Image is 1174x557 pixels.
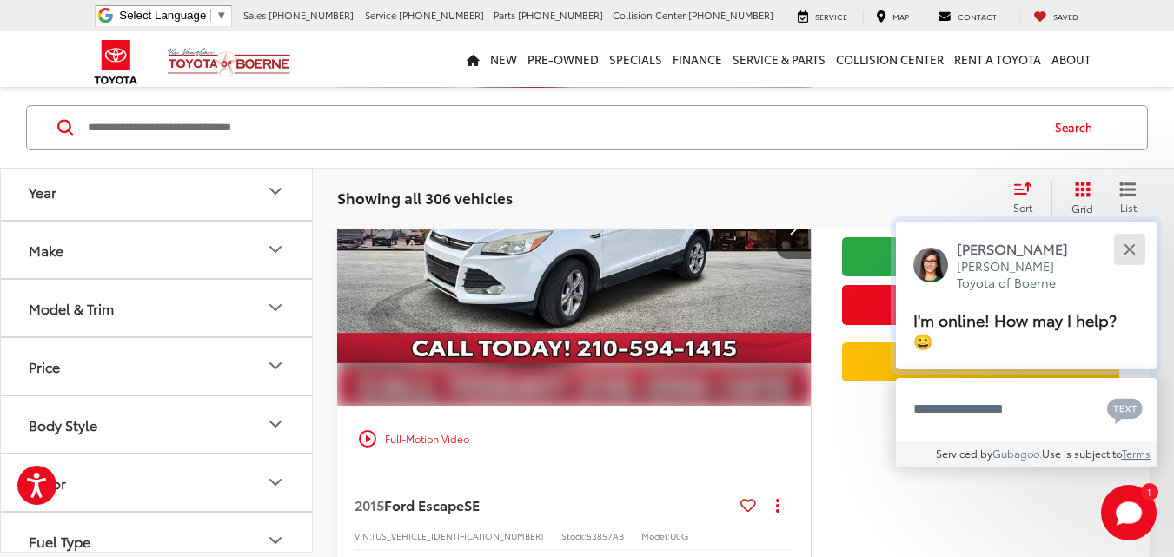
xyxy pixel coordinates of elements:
[1107,396,1143,424] svg: Text
[670,529,688,542] span: U0G
[384,494,464,514] span: Ford Escape
[1051,180,1106,215] button: Grid View
[815,10,847,22] span: Service
[1119,199,1137,214] span: List
[1046,31,1096,87] a: About
[210,9,211,22] span: ​
[1,454,314,510] button: ColorColor
[1038,105,1118,149] button: Search
[29,357,60,374] div: Price
[1042,446,1122,461] span: Use is subject to
[355,495,733,514] a: 2015Ford EscapeSE
[641,529,670,542] span: Model:
[1,279,314,335] button: Model & TrimModel & Trim
[587,529,624,542] span: 53857AB
[355,494,384,514] span: 2015
[265,297,286,318] div: Model & Trim
[269,8,354,22] span: [PHONE_NUMBER]
[1071,200,1093,215] span: Grid
[1122,446,1151,461] a: Terms
[1,337,314,394] button: PricePrice
[831,31,949,87] a: Collision Center
[1005,180,1051,215] button: Select sort value
[29,415,97,432] div: Body Style
[243,8,266,22] span: Sales
[1106,180,1150,215] button: List View
[561,529,587,542] span: Stock:
[485,31,522,87] a: New
[842,237,1119,276] a: Check Availability
[776,498,779,512] span: dropdown dots
[1111,230,1148,268] button: Close
[265,181,286,202] div: Year
[1101,485,1157,540] svg: Start Chat
[863,10,922,23] a: Map
[892,10,909,22] span: Map
[785,10,860,23] a: Service
[842,342,1119,381] a: Value Your Trade
[936,446,992,461] span: Serviced by
[667,31,727,87] a: Finance
[1020,10,1091,23] a: My Saved Vehicles
[29,182,56,199] div: Year
[461,31,485,87] a: Home
[604,31,667,87] a: Specials
[83,34,149,90] img: Toyota
[86,106,1038,148] input: Search by Make, Model, or Keyword
[494,8,515,22] span: Parts
[265,239,286,260] div: Make
[265,530,286,551] div: Fuel Type
[896,222,1157,467] div: Close[PERSON_NAME][PERSON_NAME] Toyota of BoerneI'm online! How may I help? 😀Type your messageCha...
[613,8,686,22] span: Collision Center
[957,239,1085,258] p: [PERSON_NAME]
[518,8,603,22] span: [PHONE_NUMBER]
[522,31,604,87] a: Pre-Owned
[464,494,480,514] span: SE
[399,8,484,22] span: [PHONE_NUMBER]
[913,308,1117,352] span: I'm online! How may I help? 😀
[842,285,1119,324] button: Get Price Now
[1101,485,1157,540] button: Toggle Chat Window
[119,9,206,22] span: Select Language
[372,529,544,542] span: [US_VEHICLE_IDENTIFICATION_NUMBER]
[29,299,114,315] div: Model & Trim
[29,532,90,548] div: Fuel Type
[949,31,1046,87] a: Rent a Toyota
[1013,199,1032,214] span: Sort
[1053,10,1078,22] span: Saved
[896,378,1157,441] textarea: Type your message
[688,8,773,22] span: [PHONE_NUMBER]
[727,31,831,87] a: Service & Parts: Opens in a new tab
[365,8,396,22] span: Service
[167,47,291,77] img: Vic Vaughan Toyota of Boerne
[958,10,997,22] span: Contact
[1,221,314,277] button: MakeMake
[1102,389,1148,428] button: Chat with SMS
[216,9,227,22] span: ▼
[925,10,1010,23] a: Contact
[119,9,227,22] a: Select Language​
[957,258,1085,292] p: [PERSON_NAME] Toyota of Boerne
[29,241,63,257] div: Make
[763,489,793,520] button: Actions
[265,414,286,434] div: Body Style
[992,446,1042,461] a: Gubagoo.
[265,472,286,493] div: Color
[1,162,314,219] button: YearYear
[265,355,286,376] div: Price
[355,529,372,542] span: VIN:
[1147,487,1151,495] span: 1
[337,186,513,207] span: Showing all 306 vehicles
[1,395,314,452] button: Body StyleBody Style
